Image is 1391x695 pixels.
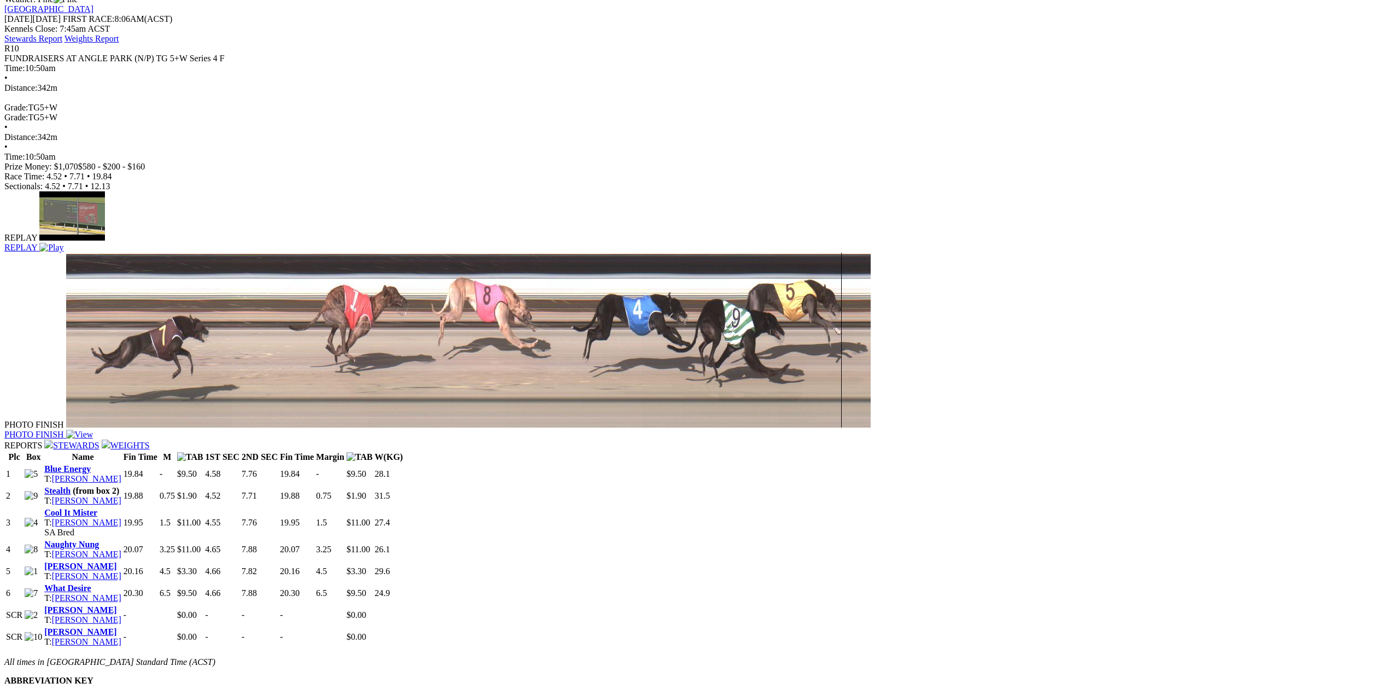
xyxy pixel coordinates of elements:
[206,469,221,478] span: 4.58
[25,610,38,620] img: 2
[62,182,66,191] span: •
[78,162,145,171] span: $580 - $200 - $160
[4,142,8,151] span: •
[347,566,366,576] span: $3.30
[44,615,121,625] div: T:
[44,528,121,538] div: SA Bred
[206,632,208,641] span: -
[64,172,67,181] span: •
[4,172,44,181] span: Race Time:
[375,469,390,478] span: 28.1
[4,233,1387,253] a: REPLAY Play
[4,132,1387,142] div: 342m
[177,588,197,598] span: $9.50
[4,657,215,667] i: All times in [GEOGRAPHIC_DATA] Standard Time (ACST)
[347,469,366,478] span: $9.50
[52,615,121,624] a: [PERSON_NAME]
[347,545,370,554] span: $11.00
[4,233,37,242] span: REPLAY
[5,507,23,538] td: 3
[4,441,42,450] span: REPORTS
[44,550,121,559] div: T:
[4,73,8,83] span: •
[39,243,63,253] img: Play
[205,452,240,463] th: 1ST SEC
[159,452,175,463] th: M
[25,545,38,554] img: 8
[124,632,126,641] span: -
[44,605,116,615] a: [PERSON_NAME]
[4,113,1387,122] div: TG5+W
[177,545,201,554] span: $11.00
[4,243,37,252] span: REPLAY
[316,491,331,500] text: 0.75
[347,588,366,598] span: $9.50
[4,113,28,122] span: Grade:
[44,571,121,581] div: T:
[25,491,38,501] img: 9
[4,14,33,24] span: [DATE]
[4,103,28,112] span: Grade:
[375,588,390,598] span: 24.9
[279,452,314,463] th: Fin Time
[4,103,1387,113] div: TG5+W
[92,172,112,181] span: 19.84
[347,518,370,527] span: $11.00
[44,441,99,450] a: STEWARDS
[177,632,197,641] span: $0.00
[280,545,300,554] span: 20.07
[347,632,366,641] span: $0.00
[206,518,221,527] span: 4.55
[4,54,1387,63] div: FUNDRAISERS AT ANGLE PARK (N/P) TG 5+W Series 4 F
[316,545,331,554] text: 3.25
[4,83,1387,93] div: 342m
[44,486,71,495] a: Stealth
[316,588,327,598] text: 6.5
[52,593,121,603] a: [PERSON_NAME]
[375,491,390,500] span: 31.5
[242,545,257,554] span: 7.88
[44,540,99,549] a: Naughty Nung
[52,637,121,646] a: [PERSON_NAME]
[375,545,390,554] span: 26.1
[25,588,38,598] img: 7
[5,605,23,626] td: SCR
[280,588,300,598] span: 20.30
[160,469,162,478] text: -
[375,518,390,527] span: 27.4
[66,430,93,440] img: View
[160,518,171,527] text: 1.5
[280,632,283,641] span: -
[177,469,197,478] span: $9.50
[280,518,300,527] span: 19.95
[44,562,116,571] a: [PERSON_NAME]
[90,182,110,191] span: 12.13
[206,545,221,554] span: 4.65
[160,566,171,576] text: 4.5
[280,610,283,620] span: -
[44,508,97,517] a: Cool It Mister
[4,63,25,73] span: Time:
[52,518,121,527] a: [PERSON_NAME]
[124,566,143,576] span: 20.16
[4,420,64,429] span: PHOTO FINISH
[124,518,143,527] span: 19.95
[5,561,23,582] td: 5
[280,469,300,478] span: 19.84
[44,518,121,528] div: T:
[44,464,91,474] a: Blue Energy
[64,34,119,43] a: Weights Report
[5,464,23,484] td: 1
[69,172,85,181] span: 7.71
[242,469,257,478] span: 7.76
[280,566,300,576] span: 20.16
[124,588,143,598] span: 20.30
[123,452,158,463] th: Fin Time
[347,452,373,462] img: TAB
[316,566,327,576] text: 4.5
[4,162,1387,172] div: Prize Money: $1,070
[4,152,25,161] span: Time:
[46,172,62,181] span: 4.52
[160,545,175,554] text: 3.25
[124,491,143,500] span: 19.88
